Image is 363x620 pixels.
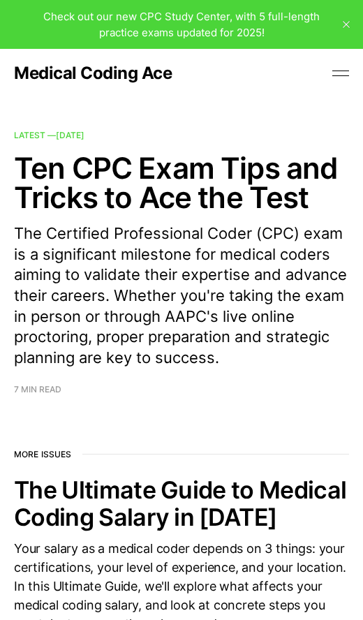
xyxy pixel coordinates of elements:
a: Medical Coding Ace [14,65,172,82]
span: Latest — [14,130,84,140]
span: 7 min read [14,385,61,394]
span: Check out our new CPC Study Center, with 5 full-length practice exams updated for 2025! [43,10,320,39]
time: [DATE] [56,130,84,140]
p: The Certified Professional Coder (CPC) exam is a significant milestone for medical coders aiming ... [14,223,349,369]
button: close [335,13,357,36]
a: Latest —[DATE] Ten CPC Exam Tips and Tricks to Ace the Test The Certified Professional Coder (CPC... [14,131,349,394]
h2: The Ultimate Guide to Medical Coding Salary in [DATE] [14,476,349,531]
h2: More issues [14,450,349,459]
h2: Ten CPC Exam Tips and Tricks to Ace the Test [14,154,349,212]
